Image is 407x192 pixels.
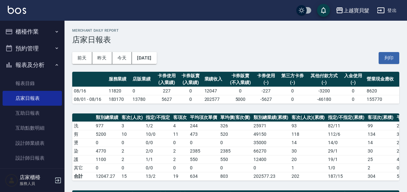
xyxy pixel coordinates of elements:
[366,172,395,180] td: 304
[254,87,278,95] td: -227
[144,113,172,122] th: 指定/不指定
[280,72,305,79] div: 第三方卡券
[3,76,62,91] a: 報表目錄
[326,164,366,172] td: 1 / 0
[131,87,155,95] td: 0
[256,79,276,86] div: (-)
[131,95,155,103] td: 13780
[72,130,94,138] td: 剪
[290,155,327,164] td: 20
[172,155,188,164] td: 2
[290,147,327,155] td: 30
[120,172,144,180] td: 15
[366,155,395,164] td: 25
[94,138,120,147] td: 0
[172,172,188,180] td: 19
[290,122,327,130] td: 93
[180,72,201,79] div: 卡券販賣
[280,79,305,86] div: (-)
[107,95,131,103] td: 183170
[290,113,327,122] th: 客次(人次)(累積)
[3,136,62,151] a: 設計師業績表
[144,155,172,164] td: 1 / 1
[120,164,144,172] td: 0
[219,130,252,138] td: 520
[156,79,177,86] div: (入業績)
[120,138,144,147] td: 0
[219,138,252,147] td: 0
[179,95,203,103] td: 0
[366,164,395,172] td: 2
[132,52,156,64] button: [DATE]
[219,122,252,130] td: 326
[309,72,340,79] div: 其他付款方式
[72,95,107,103] td: 08/01 - 08/16
[72,155,94,164] td: 護
[252,138,290,147] td: 35000
[144,172,172,180] td: 13/2
[3,40,62,57] button: 預約管理
[172,138,188,147] td: 0
[94,122,120,130] td: 977
[227,87,254,95] td: 0
[252,122,290,130] td: 25971
[278,95,307,103] td: 0
[309,79,340,86] div: (-)
[94,147,120,155] td: 4770
[172,164,188,172] td: 0
[365,95,399,103] td: 155770
[366,138,395,147] td: 14
[20,181,53,187] p: 服務人員
[94,155,120,164] td: 1100
[290,164,327,172] td: 1
[72,138,94,147] td: 燙
[72,164,94,172] td: 其它
[131,72,155,87] th: 店販業績
[366,147,395,155] td: 30
[290,172,327,180] td: 202
[219,155,252,164] td: 550
[326,138,366,147] td: 14 / 0
[188,130,219,138] td: 473
[228,72,253,79] div: 卡券販賣
[252,113,290,122] th: 類別總業績(累積)
[3,106,62,121] a: 互助日報表
[72,122,94,130] td: 洗
[72,87,107,95] td: 08/16
[120,147,144,155] td: 2
[228,79,253,86] div: (不入業績)
[326,113,366,122] th: 指定/不指定(累積)
[8,6,26,14] img: Logo
[333,4,372,17] button: 上越寶貝髮
[92,52,112,64] button: 昨天
[252,155,290,164] td: 12400
[94,172,120,180] td: 12047.27
[94,130,120,138] td: 5200
[155,95,179,103] td: 5627
[203,95,227,103] td: 202577
[156,72,177,79] div: 卡券使用
[326,122,366,130] td: 82 / 11
[278,87,307,95] td: 0
[144,164,172,172] td: 0 / 0
[188,155,219,164] td: 550
[144,138,172,147] td: 0 / 0
[3,23,62,40] button: 櫃檯作業
[188,172,219,180] td: 634
[374,5,399,16] button: 登出
[172,113,188,122] th: 客項次
[343,6,369,15] div: 上越寶貝髮
[120,155,144,164] td: 2
[307,95,341,103] td: -46180
[343,72,363,79] div: 入金使用
[3,165,62,180] a: 店販抽成明細
[326,155,366,164] td: 19 / 1
[203,72,227,87] th: 業績收入
[94,113,120,122] th: 類別總業績
[3,57,62,73] button: 報表及分析
[72,52,92,64] button: 前天
[307,87,341,95] td: -3200
[3,151,62,165] a: 設計師日報表
[252,147,290,155] td: 66270
[120,113,144,122] th: 客次(人次)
